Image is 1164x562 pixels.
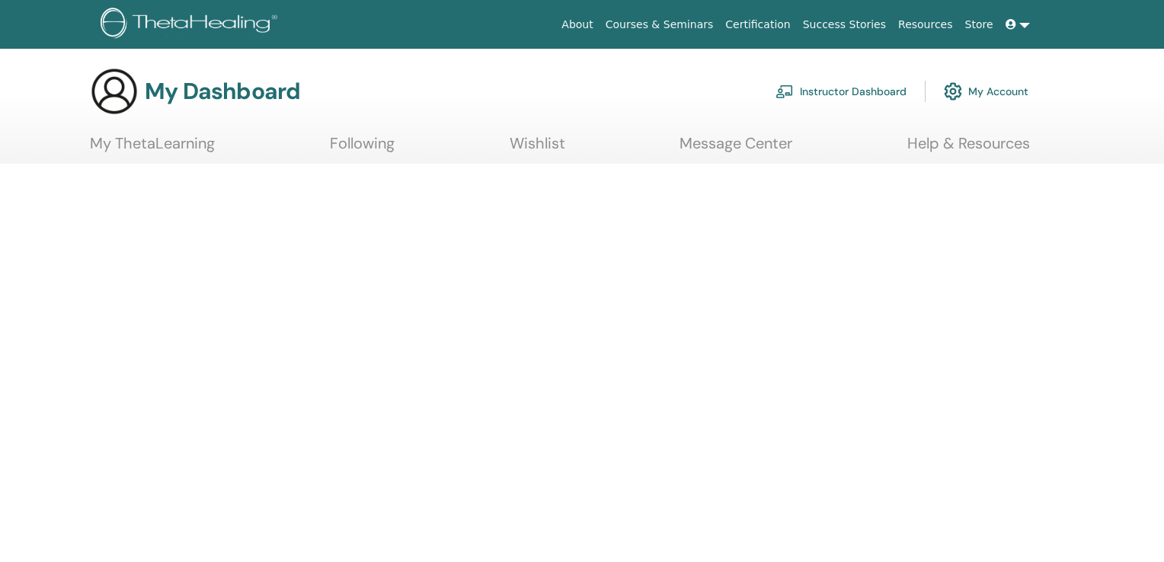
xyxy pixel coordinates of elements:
[797,11,892,39] a: Success Stories
[775,75,907,108] a: Instructor Dashboard
[330,134,395,164] a: Following
[600,11,720,39] a: Courses & Seminars
[145,78,300,105] h3: My Dashboard
[680,134,792,164] a: Message Center
[510,134,565,164] a: Wishlist
[555,11,599,39] a: About
[907,134,1030,164] a: Help & Resources
[944,78,962,104] img: cog.svg
[719,11,796,39] a: Certification
[775,85,794,98] img: chalkboard-teacher.svg
[90,134,215,164] a: My ThetaLearning
[101,8,283,42] img: logo.png
[959,11,999,39] a: Store
[90,67,139,116] img: generic-user-icon.jpg
[944,75,1028,108] a: My Account
[892,11,959,39] a: Resources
